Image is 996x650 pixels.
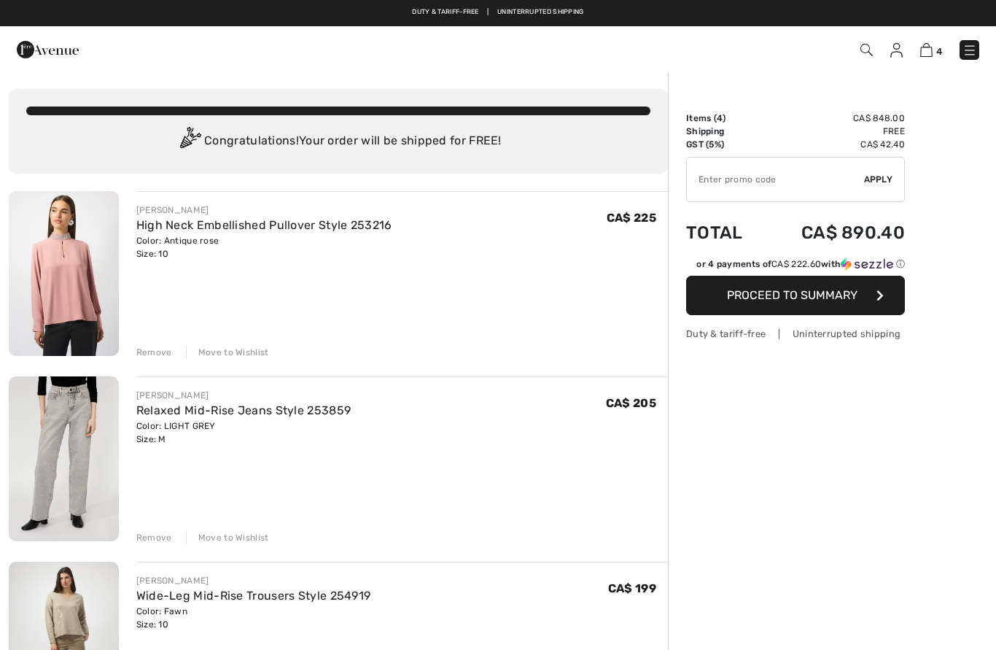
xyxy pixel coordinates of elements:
a: Relaxed Mid-Rise Jeans Style 253859 [136,403,351,417]
td: Total [686,208,763,258]
span: CA$ 222.60 [771,259,821,269]
div: [PERSON_NAME] [136,204,392,217]
input: Promo code [687,158,864,201]
div: [PERSON_NAME] [136,574,371,587]
img: Sezzle [841,258,893,271]
td: GST (5%) [686,138,763,151]
div: Color: Antique rose Size: 10 [136,234,392,260]
div: or 4 payments ofCA$ 222.60withSezzle Click to learn more about Sezzle [686,258,905,276]
span: CA$ 205 [606,396,656,410]
img: High Neck Embellished Pullover Style 253216 [9,191,119,356]
a: Wide-Leg Mid-Rise Trousers Style 254919 [136,589,371,603]
span: CA$ 199 [608,581,656,595]
div: Move to Wishlist [186,346,269,359]
img: Search [860,44,873,56]
span: 4 [936,46,942,57]
button: Proceed to Summary [686,276,905,315]
td: CA$ 890.40 [763,208,905,258]
img: 1ère Avenue [17,35,79,64]
div: Remove [136,346,172,359]
div: or 4 payments of with [696,258,905,271]
a: 4 [920,41,942,58]
img: Shopping Bag [920,43,933,57]
td: CA$ 42.40 [763,138,905,151]
img: Congratulation2.svg [175,127,204,156]
a: 1ère Avenue [17,42,79,55]
img: My Info [890,43,903,58]
div: Congratulations! Your order will be shipped for FREE! [26,127,650,156]
span: 4 [717,113,723,123]
div: Color: LIGHT GREY Size: M [136,419,351,446]
span: CA$ 225 [607,211,656,225]
div: Move to Wishlist [186,531,269,544]
td: Shipping [686,125,763,138]
div: [PERSON_NAME] [136,389,351,402]
td: Free [763,125,905,138]
td: CA$ 848.00 [763,112,905,125]
span: Proceed to Summary [727,288,857,302]
a: High Neck Embellished Pullover Style 253216 [136,218,392,232]
span: Apply [864,173,893,186]
td: Items ( ) [686,112,763,125]
img: Relaxed Mid-Rise Jeans Style 253859 [9,376,119,541]
div: Duty & tariff-free | Uninterrupted shipping [686,327,905,341]
div: Color: Fawn Size: 10 [136,605,371,631]
div: Remove [136,531,172,544]
img: Menu [962,43,977,58]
